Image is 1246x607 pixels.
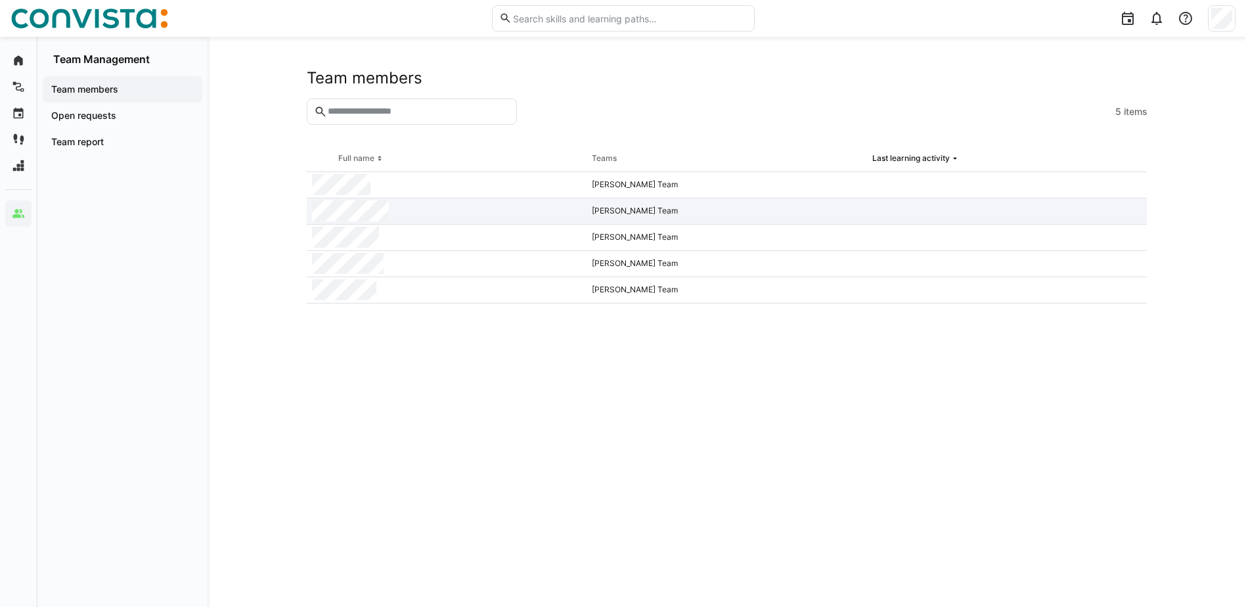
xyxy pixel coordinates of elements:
[587,277,867,303] div: [PERSON_NAME] Team
[587,172,867,198] div: [PERSON_NAME] Team
[592,153,617,164] div: Teams
[587,198,867,225] div: [PERSON_NAME] Team
[1124,105,1147,118] span: items
[587,225,867,251] div: [PERSON_NAME] Team
[1115,105,1121,118] span: 5
[512,12,747,24] input: Search skills and learning paths…
[587,251,867,277] div: [PERSON_NAME] Team
[338,153,374,164] div: Full name
[872,153,950,164] div: Last learning activity
[307,68,422,88] h2: Team members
